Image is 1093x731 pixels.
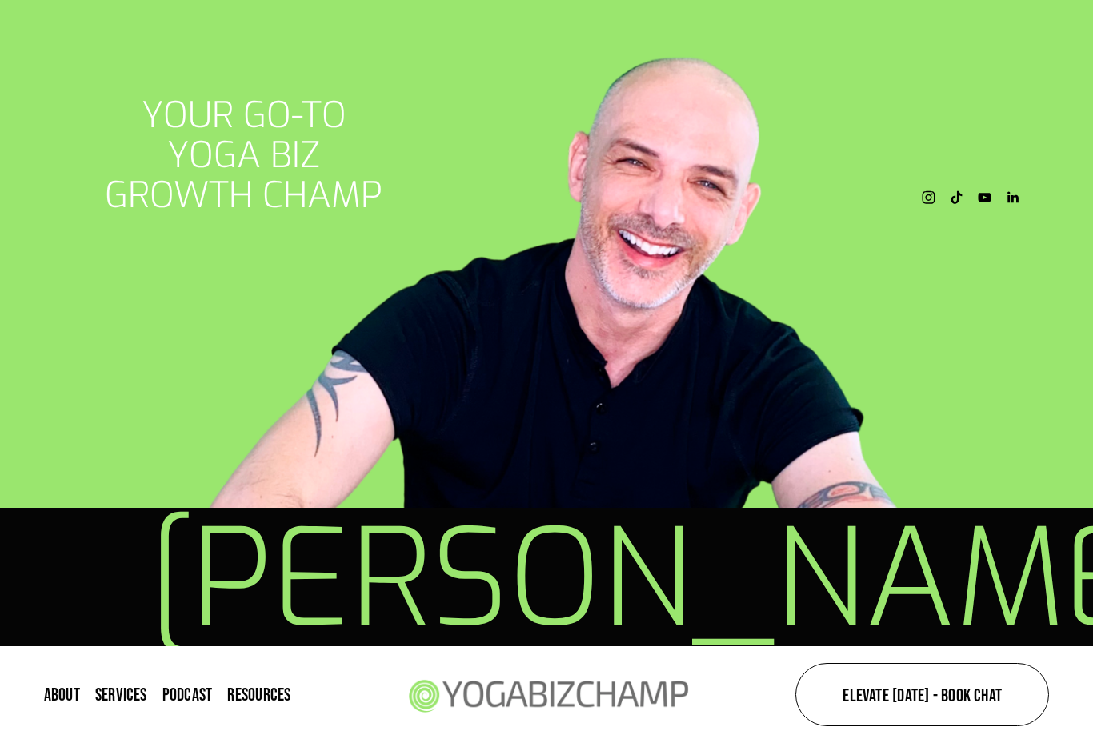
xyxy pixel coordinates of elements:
span: Resources [227,685,290,703]
span: your go-to yoga biz Growth champ [105,91,382,219]
a: YouTube [978,185,991,210]
a: Elevate [DATE] - Book Chat [795,663,1049,727]
a: TikTok [950,185,963,210]
a: Instagram [922,185,935,210]
a: Podcast [162,684,213,705]
a: LinkedIn [1006,185,1019,210]
a: folder dropdown [227,684,290,705]
a: About [44,684,80,705]
a: Services [95,684,147,705]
